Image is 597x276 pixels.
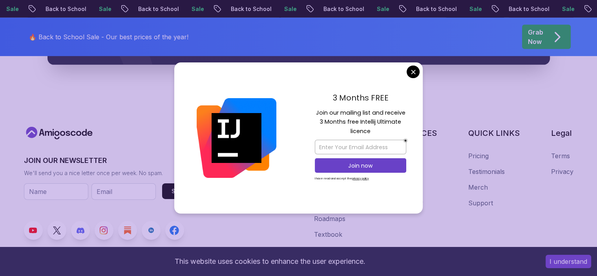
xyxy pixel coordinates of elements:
a: Blog link [118,221,137,240]
p: Back to School [500,5,554,13]
p: 🔥 Back to School Sale - Our best prices of the year! [29,32,188,42]
a: Pricing [468,151,489,161]
h3: QUICK LINKS [468,128,520,139]
h3: Legal [551,128,573,139]
a: Terms [551,151,570,161]
p: Sale [554,5,579,13]
p: Back to School [315,5,369,13]
a: Merch [468,183,488,192]
p: Sale [91,5,116,13]
a: Support [468,198,493,208]
button: Accept cookies [546,255,591,268]
a: Facebook link [165,221,184,240]
input: Name [24,183,88,200]
div: Submit [172,187,190,195]
a: Textbook [314,230,342,239]
a: Roadmaps [314,214,345,223]
a: Twitter link [47,221,66,240]
a: Privacy [551,167,573,176]
p: Grab Now [528,27,543,46]
p: Sale [461,5,486,13]
a: Testimonials [468,167,505,176]
p: Sale [276,5,301,13]
button: Submit [162,183,200,199]
p: Back to School [130,5,183,13]
p: Back to School [408,5,461,13]
a: Instagram link [95,221,113,240]
a: LinkedIn link [142,221,161,240]
h3: JOIN OUR NEWSLETTER [24,155,200,166]
a: Youtube link [24,221,43,240]
a: Discord link [71,221,90,240]
p: Back to School [223,5,276,13]
input: Email [91,183,156,200]
p: We'll send you a nice letter once per week. No spam. [24,169,200,177]
p: Sale [369,5,394,13]
p: Sale [183,5,208,13]
div: This website uses cookies to enhance the user experience. [6,253,534,270]
p: Back to School [37,5,91,13]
